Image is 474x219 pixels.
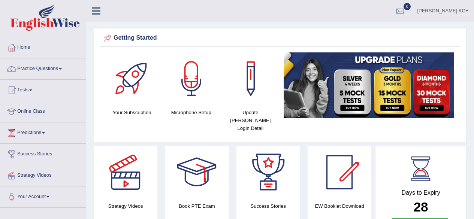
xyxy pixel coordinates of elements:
a: Predictions [0,122,86,141]
a: Tests [0,80,86,98]
h4: EW Booklet Download [308,202,371,210]
h4: Success Stories [236,202,300,210]
span: 0 [404,3,411,10]
h4: Your Subscription [106,109,158,116]
a: Success Stories [0,144,86,162]
h4: Strategy Videos [94,202,157,210]
h4: Update [PERSON_NAME] Login Detail [224,109,276,132]
div: Getting Started [102,33,458,44]
h4: Microphone Setup [165,109,217,116]
a: Strategy Videos [0,165,86,184]
a: Your Account [0,186,86,205]
h4: Book PTE Exam [165,202,229,210]
a: Practice Questions [0,58,86,77]
a: Home [0,37,86,56]
a: Online Class [0,101,86,120]
b: 28 [414,200,428,214]
img: small5.jpg [284,52,454,118]
h4: Days to Expiry [384,189,458,196]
